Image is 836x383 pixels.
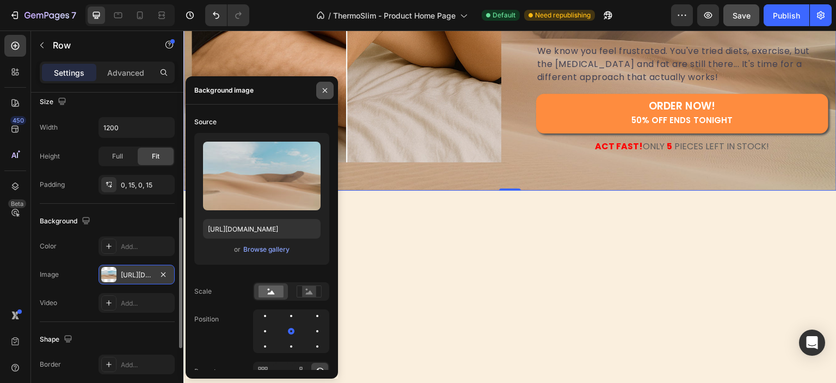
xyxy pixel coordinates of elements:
[40,214,93,229] div: Background
[243,245,290,254] div: Browse gallery
[121,299,172,308] div: Add...
[40,298,57,308] div: Video
[353,63,645,103] a: ORDER NOW!50% OFF ENDS TONIGHT
[234,243,241,256] span: or
[40,332,75,347] div: Shape
[764,4,809,26] button: Publish
[799,330,825,356] div: Open Intercom Messenger
[194,287,212,296] div: Scale
[723,4,759,26] button: Save
[40,95,69,110] div: Size
[333,10,456,21] span: ThermoSlim - Product Home Page
[194,314,219,324] div: Position
[203,219,321,239] input: https://example.com/image.jpg
[40,360,61,369] div: Border
[484,110,489,122] strong: 5
[243,244,290,255] button: Browse gallery
[121,180,172,190] div: 0, 15, 0, 15
[4,4,81,26] button: 7
[205,4,249,26] div: Undo/Redo
[121,360,172,370] div: Add...
[194,367,216,376] div: Repeat
[40,151,60,161] div: Height
[71,9,76,22] p: 7
[412,110,460,122] strong: ACT FAST!
[10,116,26,125] div: 450
[112,151,123,161] span: Full
[733,11,751,20] span: Save
[328,10,331,21] span: /
[121,270,152,280] div: [URL][DOMAIN_NAME]
[183,31,836,383] iframe: Design area
[54,67,84,78] p: Settings
[107,67,144,78] p: Advanced
[152,151,159,161] span: Fit
[448,69,550,96] p: ORDER NOW!
[40,270,59,279] div: Image
[194,86,254,95] div: Background image
[448,84,550,95] span: 50% OFF ENDS TONIGHT
[121,242,172,252] div: Add...
[493,10,515,20] span: Default
[8,199,26,208] div: Beta
[773,10,800,21] div: Publish
[460,110,482,122] span: ONLY
[203,142,321,210] img: preview-image
[40,180,65,190] div: Padding
[194,117,217,127] div: Source
[99,118,174,137] input: Auto
[40,241,57,251] div: Color
[535,10,591,20] span: Need republishing
[40,123,58,132] div: Width
[53,39,145,52] p: Row
[491,110,586,122] span: PIECES LEFT IN STOCK!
